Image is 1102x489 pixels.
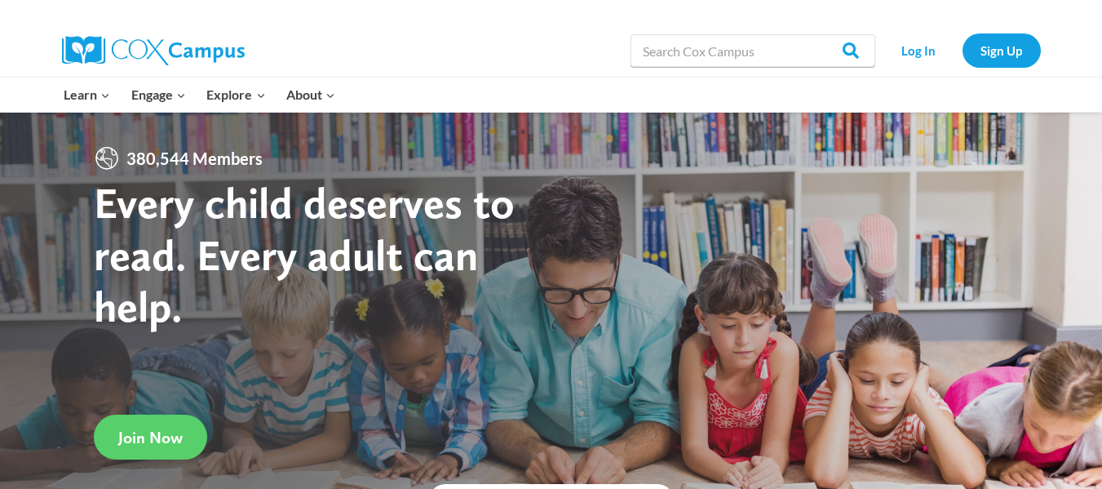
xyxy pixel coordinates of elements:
nav: Secondary Navigation [883,33,1041,67]
nav: Primary Navigation [54,78,346,112]
span: About [286,84,335,105]
a: Sign Up [963,33,1041,67]
span: Learn [64,84,110,105]
a: Log In [883,33,954,67]
img: Cox Campus [62,36,245,65]
span: Engage [131,84,186,105]
input: Search Cox Campus [631,34,875,67]
strong: Every child deserves to read. Every adult can help. [94,176,515,332]
a: Join Now [94,415,207,460]
span: Explore [206,84,265,105]
span: Join Now [118,428,183,447]
span: 380,544 Members [120,145,269,171]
